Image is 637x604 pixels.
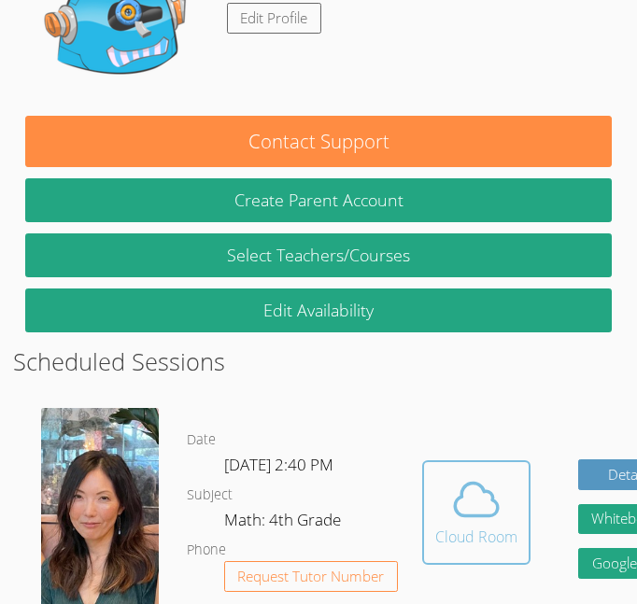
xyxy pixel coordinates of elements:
[187,539,226,562] dt: Phone
[435,526,517,548] div: Cloud Room
[25,288,613,332] a: Edit Availability
[224,507,345,539] dd: Math: 4th Grade
[422,460,531,565] button: Cloud Room
[187,484,233,507] dt: Subject
[227,3,322,34] a: Edit Profile
[25,233,613,277] a: Select Teachers/Courses
[224,561,399,592] button: Request Tutor Number
[224,454,333,475] span: [DATE] 2:40 PM
[187,428,216,452] dt: Date
[25,178,613,222] button: Create Parent Account
[25,116,613,167] button: Contact Support
[13,344,625,379] h2: Scheduled Sessions
[237,569,384,583] span: Request Tutor Number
